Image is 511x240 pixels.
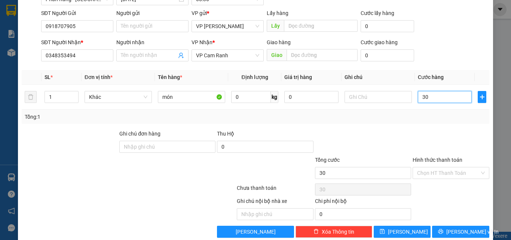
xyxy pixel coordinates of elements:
[418,74,444,80] span: Cước hàng
[361,39,398,45] label: Cước giao hàng
[413,157,462,163] label: Hình thức thanh toán
[267,49,287,61] span: Giao
[237,197,313,208] div: Ghi chú nội bộ nhà xe
[41,38,113,46] div: SĐT Người Nhận
[345,91,412,103] input: Ghi Chú
[284,74,312,80] span: Giá trị hàng
[432,226,489,238] button: printer[PERSON_NAME] và In
[25,113,198,121] div: Tổng: 1
[119,141,215,153] input: Ghi chú đơn hàng
[236,228,276,236] span: [PERSON_NAME]
[361,20,414,32] input: Cước lấy hàng
[158,91,225,103] input: VD: Bàn, Ghế
[361,49,414,61] input: Cước giao hàng
[267,10,288,16] span: Lấy hàng
[284,20,358,32] input: Dọc đường
[287,49,358,61] input: Dọc đường
[178,52,184,58] span: user-add
[89,91,147,103] span: Khác
[25,91,37,103] button: delete
[438,229,443,235] span: printer
[296,226,372,238] button: deleteXóa Thông tin
[41,9,113,17] div: SĐT Người Gửi
[116,38,189,46] div: Người nhận
[374,226,431,238] button: save[PERSON_NAME]
[119,131,160,137] label: Ghi chú đơn hàng
[478,94,486,100] span: plus
[267,39,291,45] span: Giao hàng
[241,74,268,80] span: Định lượng
[196,50,259,61] span: VP Cam Ranh
[45,74,51,80] span: SL
[236,184,314,197] div: Chưa thanh toán
[313,229,319,235] span: delete
[388,228,428,236] span: [PERSON_NAME]
[116,9,189,17] div: Người gửi
[158,74,182,80] span: Tên hàng
[85,74,113,80] span: Đơn vị tính
[196,21,259,32] span: VP Phan Rang
[271,91,278,103] span: kg
[217,131,234,137] span: Thu Hộ
[315,197,411,208] div: Chi phí nội bộ
[284,91,338,103] input: 0
[315,157,340,163] span: Tổng cước
[322,228,354,236] span: Xóa Thông tin
[478,91,486,103] button: plus
[361,10,394,16] label: Cước lấy hàng
[267,20,284,32] span: Lấy
[217,226,294,238] button: [PERSON_NAME]
[446,228,499,236] span: [PERSON_NAME] và In
[342,70,415,85] th: Ghi chú
[192,9,264,17] div: VP gửi
[237,208,313,220] input: Nhập ghi chú
[380,229,385,235] span: save
[192,39,212,45] span: VP Nhận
